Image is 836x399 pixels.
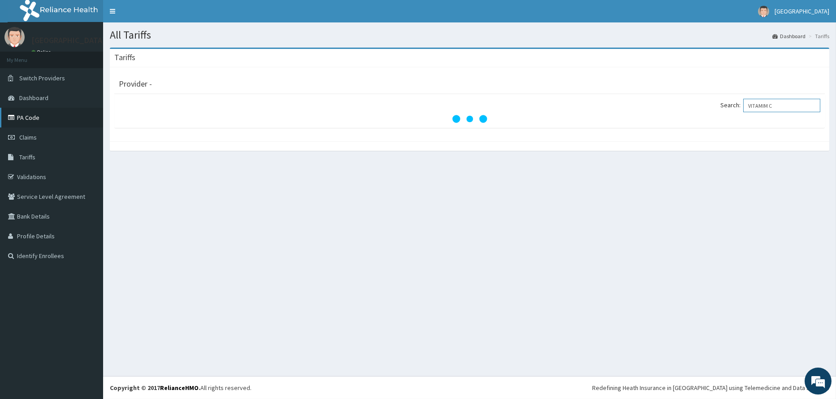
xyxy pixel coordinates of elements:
li: Tariffs [806,32,829,40]
footer: All rights reserved. [103,376,836,399]
div: Chat with us now [47,50,151,62]
div: Minimize live chat window [147,4,169,26]
p: [GEOGRAPHIC_DATA] [31,36,105,44]
h3: Tariffs [114,53,135,61]
img: d_794563401_company_1708531726252_794563401 [17,45,36,67]
span: [GEOGRAPHIC_DATA] [775,7,829,15]
input: Search: [743,99,820,112]
span: We're online! [52,113,124,204]
div: Redefining Heath Insurance in [GEOGRAPHIC_DATA] using Telemedicine and Data Science! [592,383,829,392]
span: Dashboard [19,94,48,102]
img: User Image [758,6,769,17]
a: Online [31,49,53,55]
label: Search: [720,99,820,112]
h3: Provider - [119,80,152,88]
h1: All Tariffs [110,29,829,41]
span: Claims [19,133,37,141]
textarea: Type your message and hit 'Enter' [4,245,171,276]
a: RelianceHMO [160,384,199,392]
img: User Image [4,27,25,47]
span: Tariffs [19,153,35,161]
strong: Copyright © 2017 . [110,384,200,392]
svg: audio-loading [452,101,488,137]
span: Switch Providers [19,74,65,82]
a: Dashboard [772,32,806,40]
